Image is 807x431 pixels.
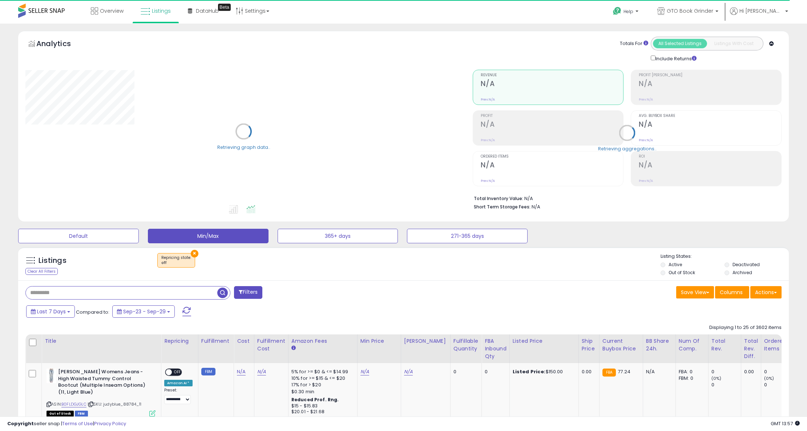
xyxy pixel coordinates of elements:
[613,7,622,16] i: Get Help
[201,337,231,345] div: Fulfillment
[404,368,413,375] a: N/A
[744,337,758,360] div: Total Rev. Diff.
[218,4,231,11] div: Tooltip anchor
[407,229,528,243] button: 271-365 days
[733,261,760,268] label: Deactivated
[39,256,66,266] h5: Listings
[715,286,749,298] button: Columns
[764,369,794,375] div: 0
[404,337,447,345] div: [PERSON_NAME]
[739,7,783,15] span: Hi [PERSON_NAME]
[75,411,88,417] span: FBM
[653,39,707,48] button: All Selected Listings
[61,401,86,407] a: B0FLDGJGLC
[669,261,682,268] label: Active
[291,345,296,351] small: Amazon Fees.
[709,324,782,331] div: Displaying 1 to 25 of 3602 items
[291,375,352,382] div: 10% for >= $15 & <= $20
[161,260,191,265] div: off
[646,337,673,353] div: BB Share 24h.
[711,337,738,353] div: Total Rev.
[45,337,158,345] div: Title
[164,337,195,345] div: Repricing
[730,7,788,24] a: Hi [PERSON_NAME]
[602,369,616,377] small: FBA
[679,337,705,353] div: Num of Comp.
[764,337,791,353] div: Ordered Items
[676,286,714,298] button: Save View
[667,7,713,15] span: GTO Book Grinder
[291,382,352,388] div: 17% for > $20
[123,308,166,315] span: Sep-23 - Sep-29
[36,38,85,50] h5: Analytics
[624,8,633,15] span: Help
[764,375,774,381] small: (0%)
[278,229,398,243] button: 365+ days
[513,368,546,375] b: Listed Price:
[217,144,270,150] div: Retrieving graph data..
[645,54,705,62] div: Include Returns
[582,369,594,375] div: 0.00
[58,369,146,397] b: [PERSON_NAME] Womens Jeans - High Waisted Tummy Control Bootcut (Multiple Inseam Options) (11, Li...
[607,1,646,24] a: Help
[112,305,175,318] button: Sep-23 - Sep-29
[744,369,755,375] div: 0.00
[94,420,126,427] a: Privacy Policy
[360,337,398,345] div: Min Price
[237,337,251,345] div: Cost
[47,369,156,416] div: ASIN:
[291,337,354,345] div: Amazon Fees
[291,389,352,395] div: $0.30 min
[513,337,576,345] div: Listed Price
[257,368,266,375] a: N/A
[25,268,58,275] div: Clear All Filters
[750,286,782,298] button: Actions
[47,369,56,383] img: 318ALof1J8L._SL40_.jpg
[618,368,630,375] span: 77.24
[161,255,191,266] span: Repricing state :
[257,337,285,353] div: Fulfillment Cost
[76,309,109,316] span: Compared to:
[164,388,193,404] div: Preset:
[291,409,352,415] div: $20.01 - $21.68
[679,375,703,382] div: FBM: 0
[47,411,74,417] span: All listings that are currently out of stock and unavailable for purchase on Amazon
[26,305,75,318] button: Last 7 Days
[237,368,246,375] a: N/A
[720,289,743,296] span: Columns
[191,250,198,257] button: ×
[100,7,124,15] span: Overview
[602,337,640,353] div: Current Buybox Price
[669,269,695,276] label: Out of Stock
[711,382,741,388] div: 0
[711,375,722,381] small: (0%)
[234,286,262,299] button: Filters
[453,337,479,353] div: Fulfillable Quantity
[148,229,269,243] button: Min/Max
[513,369,573,375] div: $150.00
[18,229,139,243] button: Default
[598,145,657,152] div: Retrieving aggregations..
[679,369,703,375] div: FBA: 0
[360,368,369,375] a: N/A
[88,401,141,407] span: | SKU: judyblue_88784_11
[582,337,596,353] div: Ship Price
[620,40,648,47] div: Totals For
[646,369,670,375] div: N/A
[453,369,476,375] div: 0
[485,337,507,360] div: FBA inbound Qty
[291,403,352,409] div: $15 - $15.83
[37,308,66,315] span: Last 7 Days
[485,369,504,375] div: 0
[707,39,761,48] button: Listings With Cost
[152,7,171,15] span: Listings
[62,420,93,427] a: Terms of Use
[164,380,193,386] div: Amazon AI *
[7,420,126,427] div: seller snap | |
[771,420,800,427] span: 2025-10-7 13:57 GMT
[291,397,339,403] b: Reduced Prof. Rng.
[172,369,183,375] span: OFF
[711,369,741,375] div: 0
[764,382,794,388] div: 0
[291,369,352,375] div: 5% for >= $0 & <= $14.99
